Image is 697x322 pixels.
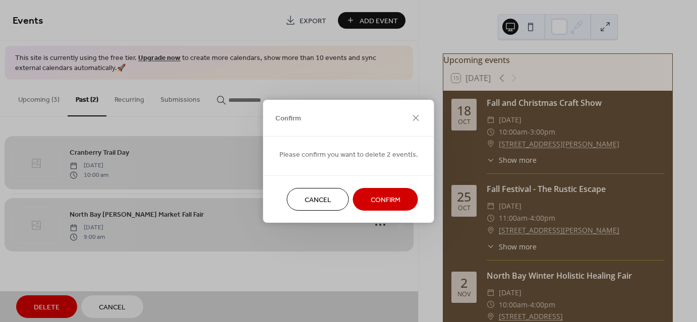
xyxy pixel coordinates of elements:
[287,188,349,211] button: Cancel
[279,149,418,160] span: Please confirm you want to delete 2 event(s.
[275,113,301,124] span: Confirm
[305,195,331,205] span: Cancel
[353,188,418,211] button: Confirm
[371,195,400,205] span: Confirm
